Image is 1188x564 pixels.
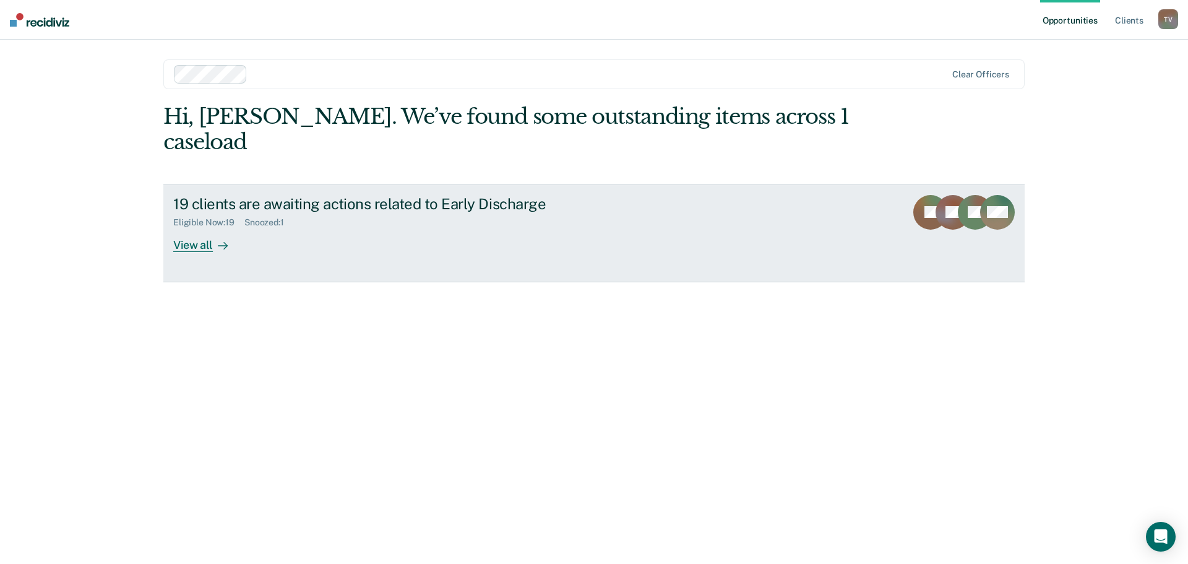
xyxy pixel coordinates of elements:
[173,228,243,252] div: View all
[952,69,1009,80] div: Clear officers
[10,13,69,27] img: Recidiviz
[173,217,244,228] div: Eligible Now : 19
[173,195,608,213] div: 19 clients are awaiting actions related to Early Discharge
[163,184,1025,282] a: 19 clients are awaiting actions related to Early DischargeEligible Now:19Snoozed:1View all
[244,217,294,228] div: Snoozed : 1
[1158,9,1178,29] button: TV
[1158,9,1178,29] div: T V
[1146,522,1176,552] div: Open Intercom Messenger
[163,104,853,155] div: Hi, [PERSON_NAME]. We’ve found some outstanding items across 1 caseload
